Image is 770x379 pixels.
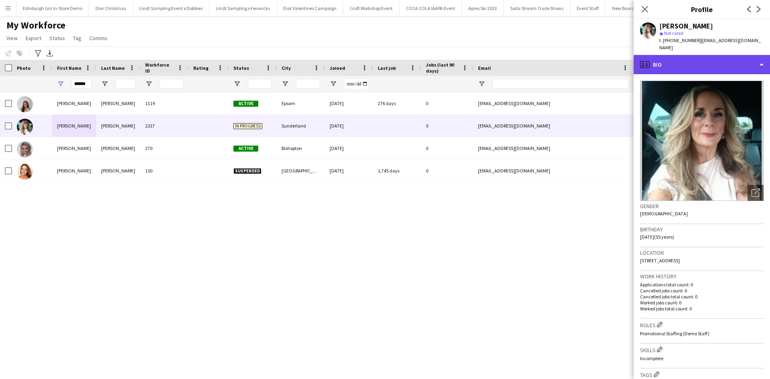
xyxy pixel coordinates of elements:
span: In progress [233,123,262,129]
div: [EMAIL_ADDRESS][DOMAIN_NAME] [473,92,634,114]
div: Open photos pop-in [748,185,764,201]
span: Comms [89,34,107,42]
h3: Work history [640,273,764,280]
div: [PERSON_NAME] [52,160,96,182]
button: Open Filter Menu [57,80,64,87]
button: Dior Valentines Campaign [277,0,343,16]
div: [EMAIL_ADDRESS][DOMAIN_NAME] [473,137,634,159]
button: Open Filter Menu [233,80,241,87]
button: Apres Ski 2023 [462,0,504,16]
span: [STREET_ADDRESS] [640,257,680,263]
button: Open Filter Menu [145,80,152,87]
div: [DATE] [325,160,373,182]
span: Status [233,65,249,71]
span: Photo [17,65,30,71]
button: Lindt Sampling Event x Dobbies [133,0,209,16]
p: Cancelled jobs total count: 0 [640,294,764,300]
app-action-btn: Advanced filters [33,49,43,58]
div: 1119 [140,92,188,114]
input: City Filter Input [296,79,320,89]
span: [DEMOGRAPHIC_DATA] [640,211,688,217]
img: Crew avatar or photo [640,81,764,201]
input: First Name Filter Input [71,79,91,89]
div: [DATE] [325,92,373,114]
app-action-btn: Export XLSX [45,49,55,58]
span: View [6,34,18,42]
img: Nicola MacDonald [17,141,33,157]
input: Workforce ID Filter Input [160,79,184,89]
div: 0 [421,160,473,182]
div: [PERSON_NAME] [52,92,96,114]
button: Soda Stream Trade Shows [504,0,570,16]
img: Nicola Leonard [17,119,33,135]
button: Open Filter Menu [330,80,337,87]
span: Suspended [233,168,261,174]
button: Open Filter Menu [282,80,289,87]
div: [PERSON_NAME] [96,92,140,114]
p: Applications total count: 0 [640,282,764,288]
div: 276 days [373,92,421,114]
span: Rating [193,65,209,71]
h3: Tags [640,370,764,379]
span: | [EMAIL_ADDRESS][DOMAIN_NAME] [659,37,761,51]
span: Not rated [664,30,683,36]
div: Bio [634,55,770,74]
div: [PERSON_NAME] [659,22,713,30]
a: View [3,33,21,43]
h3: Profile [634,4,770,14]
span: Active [233,146,258,152]
input: Status Filter Input [248,79,272,89]
p: Incomplete [640,355,764,361]
div: [PERSON_NAME] [52,137,96,159]
div: 150 [140,160,188,182]
div: 0 [421,115,473,137]
span: Jobs (last 90 days) [426,62,459,74]
button: Open Filter Menu [478,80,485,87]
span: Active [233,101,258,107]
span: t. [PHONE_NUMBER] [659,37,701,43]
span: Tag [73,34,81,42]
span: First Name [57,65,81,71]
div: 0 [421,137,473,159]
div: [DATE] [325,137,373,159]
div: 2337 [140,115,188,137]
span: Email [478,65,491,71]
div: [PERSON_NAME] [96,115,140,137]
div: 270 [140,137,188,159]
input: Joined Filter Input [344,79,368,89]
div: [PERSON_NAME] [96,137,140,159]
span: My Workforce [6,19,65,31]
span: Status [49,34,65,42]
div: [EMAIL_ADDRESS][DOMAIN_NAME] [473,160,634,182]
button: Dior Christmas [89,0,133,16]
div: [DATE] [325,115,373,137]
h3: Birthday [640,226,764,233]
div: Epsom [277,92,325,114]
a: Tag [70,33,85,43]
p: Cancelled jobs count: 0 [640,288,764,294]
a: Export [22,33,45,43]
p: Worked jobs total count: 0 [640,306,764,312]
h3: Skills [640,345,764,354]
button: Craft Workshop Event [343,0,399,16]
div: Sunderland [277,115,325,137]
button: Event Staff [570,0,606,16]
button: COCA COLA IAAPA Event [399,0,462,16]
div: [GEOGRAPHIC_DATA] [277,160,325,182]
span: Promotional Staffing (Demo Staff) [640,330,709,336]
h3: Roles [640,320,764,329]
p: Worked jobs count: 0 [640,300,764,306]
a: Comms [86,33,111,43]
h3: Gender [640,203,764,210]
img: Nicola Roy [17,164,33,180]
div: [PERSON_NAME] [52,115,96,137]
div: 0 [421,92,473,114]
a: Status [46,33,68,43]
div: Bishopton [277,137,325,159]
div: [EMAIL_ADDRESS][DOMAIN_NAME] [473,115,634,137]
input: Last Name Filter Input [115,79,136,89]
button: Edinburgh Gin In-Store Demo [16,0,89,16]
h3: Location [640,249,764,256]
span: Last Name [101,65,125,71]
button: Lindt Sampling x Fenwicks [209,0,277,16]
